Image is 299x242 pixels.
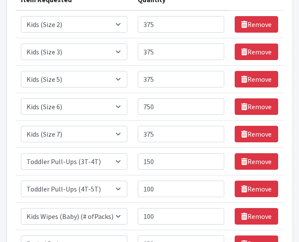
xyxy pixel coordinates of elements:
[235,98,278,115] a: Remove
[235,71,278,87] a: Remove
[235,153,278,170] a: Remove
[235,208,278,225] a: Remove
[235,181,278,197] a: Remove
[235,126,278,142] a: Remove
[235,16,278,33] a: Remove
[235,44,278,60] a: Remove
